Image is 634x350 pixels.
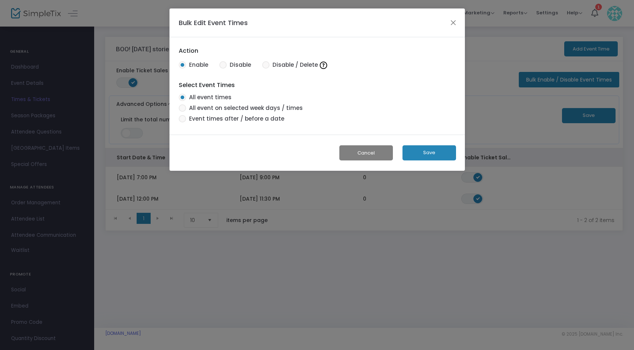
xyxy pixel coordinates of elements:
[186,115,284,123] span: Event times after / before a date
[186,61,208,69] span: Enable
[270,59,329,71] span: Disable / Delete
[186,93,232,102] span: All event times
[227,61,251,69] span: Disable
[179,18,248,28] h4: Bulk Edit Event Times
[339,145,393,160] button: Cancel
[448,18,458,27] button: Close
[402,145,456,160] button: Save
[179,46,198,55] div: Action
[186,104,303,112] span: All event on selected week days / times
[320,62,327,69] img: question-mark
[179,81,235,90] div: Select Event Times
